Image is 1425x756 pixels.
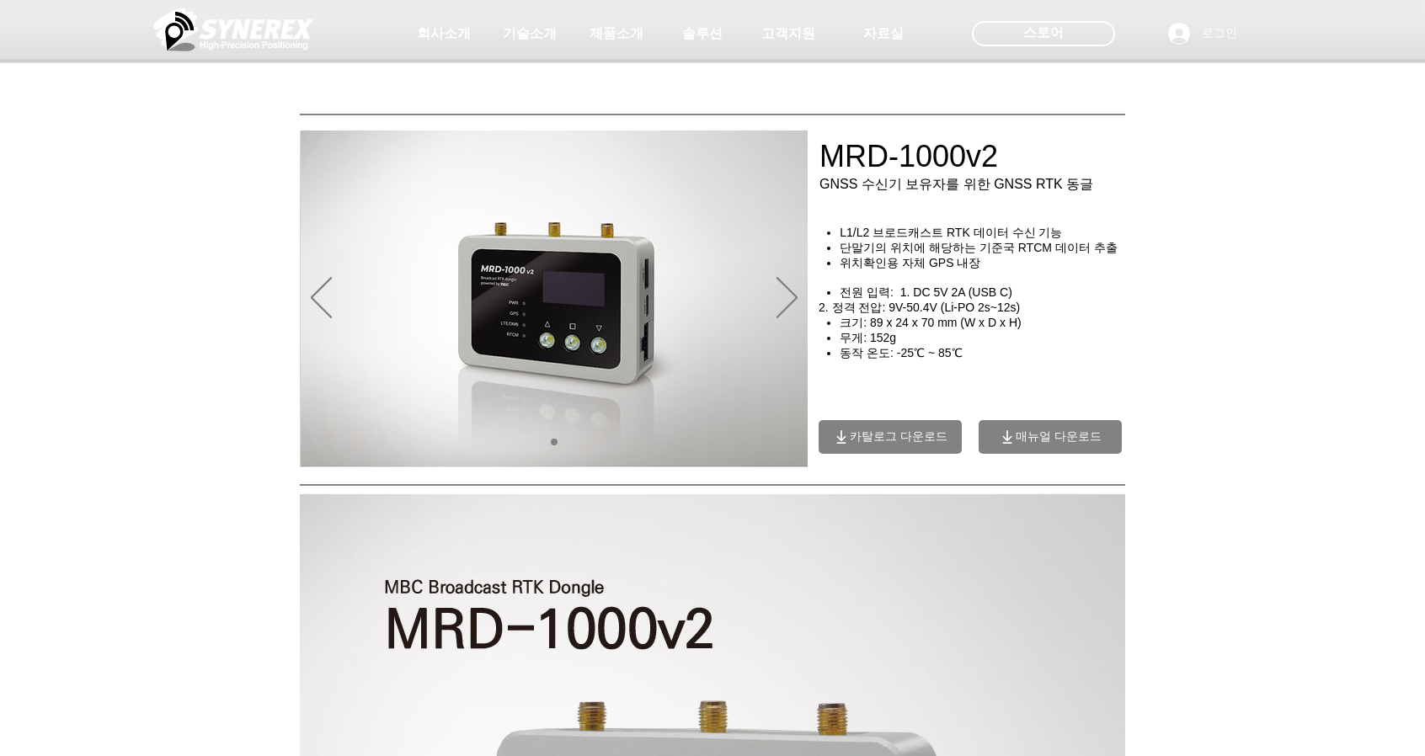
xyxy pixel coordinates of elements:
[1016,429,1102,445] span: 매뉴얼 다운로드
[840,316,1021,329] span: 크기: 89 x 24 x 70 mm (W x D x H)
[840,331,896,344] span: 무게: 152g
[544,439,563,445] nav: 슬라이드
[840,346,962,359] span: 동작 온도: -25℃ ~ 85℃
[819,301,1020,314] span: 2. 정격 전압: 9V-50.4V (Li-PO 2s~12s)
[1023,24,1064,42] span: 스토어
[1156,18,1249,50] button: 로그인
[840,285,1012,299] span: 전원 입력: 1. DC 5V 2A (USB C)
[301,130,808,467] img: v2.jpg
[311,277,332,321] button: 이전
[863,25,904,43] span: 자료실
[402,17,486,51] a: 회사소개
[761,25,815,43] span: 고객지원
[660,17,745,51] a: 솔루션
[819,420,962,454] a: 카탈로그 다운로드
[777,277,798,321] button: 다음
[417,25,471,43] span: 회사소개
[488,17,572,51] a: 기술소개
[840,256,980,269] span: 위치확인용 자체 GPS 내장
[300,130,808,467] div: 슬라이드쇼
[590,25,643,43] span: 제품소개
[1196,25,1243,42] span: 로그인
[682,25,723,43] span: 솔루션
[153,4,313,55] img: 씨너렉스_White_simbol_대지 1.png
[841,17,926,51] a: 자료실
[503,25,557,43] span: 기술소개
[746,17,830,51] a: 고객지원
[972,21,1115,46] div: 스토어
[979,420,1122,454] a: 매뉴얼 다운로드
[850,429,947,445] span: 카탈로그 다운로드
[574,17,659,51] a: 제품소개
[551,439,558,445] a: 01
[1231,684,1425,756] iframe: Wix Chat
